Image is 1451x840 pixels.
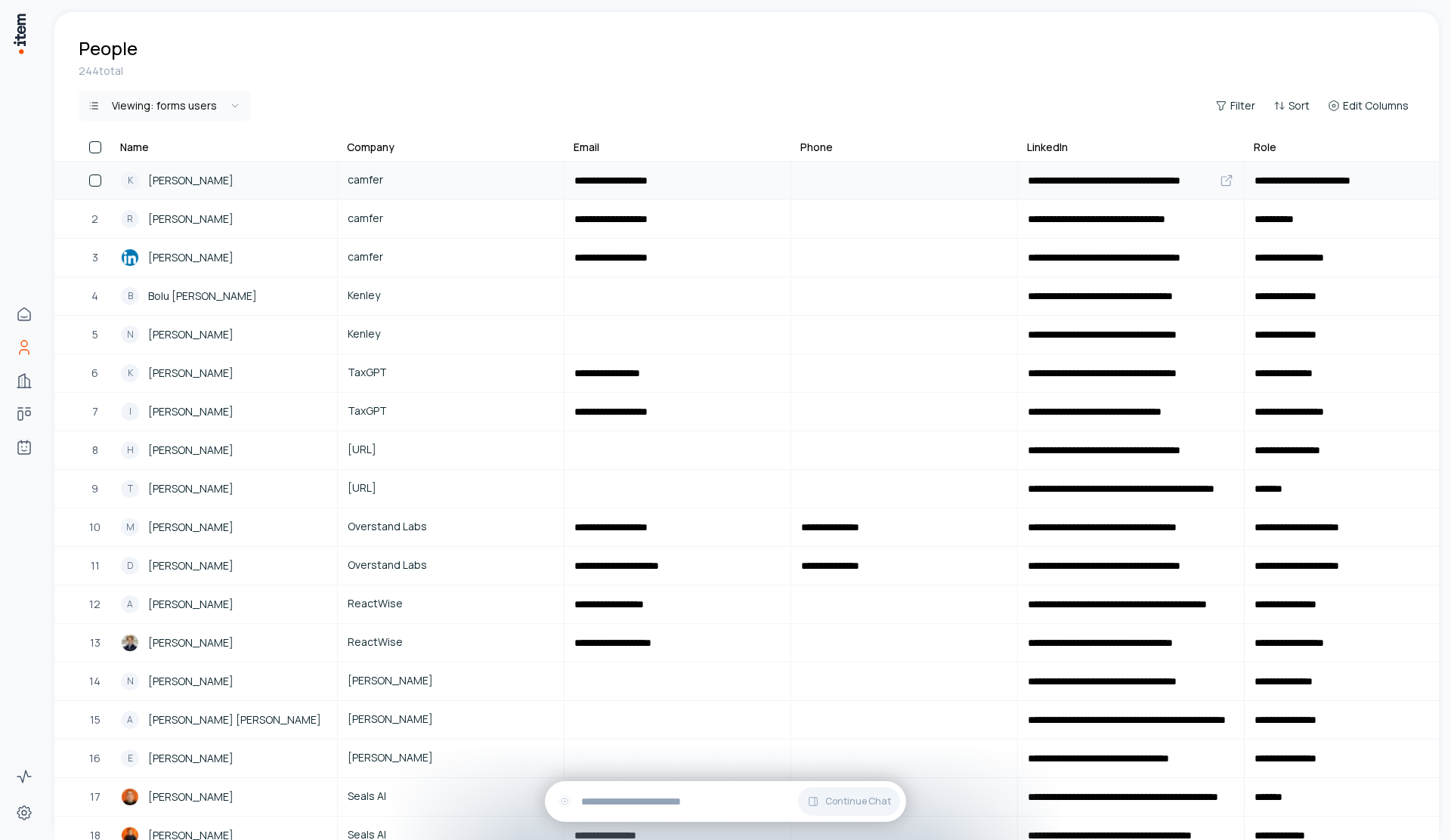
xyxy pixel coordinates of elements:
[339,663,563,699] a: [PERSON_NAME]
[148,712,321,728] span: [PERSON_NAME] [PERSON_NAME]
[798,787,900,816] button: Continue Chat
[148,442,234,459] span: [PERSON_NAME]
[121,171,139,190] div: K
[112,471,336,507] a: T[PERSON_NAME]
[339,779,563,815] a: Seals AI
[339,201,563,237] a: camfer
[348,788,554,804] span: Seals AI
[92,442,98,459] span: 8
[348,711,554,727] span: [PERSON_NAME]
[800,140,833,155] div: Phone
[348,287,554,304] span: Kenley
[148,750,234,767] span: [PERSON_NAME]
[112,98,217,113] div: Viewing:
[112,586,336,622] a: A[PERSON_NAME]
[79,36,138,60] h1: People
[91,288,98,304] span: 4
[1254,140,1276,155] div: Role
[121,326,139,344] div: N
[121,287,139,305] div: B
[91,365,98,381] span: 6
[339,162,563,199] a: camfer
[348,480,554,496] span: [URL]
[121,210,139,228] div: R
[348,557,554,573] span: Overstand Labs
[339,509,563,545] a: Overstand Labs
[339,239,563,276] a: camfer
[1289,98,1310,113] span: Sort
[112,201,336,237] a: R[PERSON_NAME]
[9,798,39,828] a: Settings
[112,239,336,276] a: Arya Bastani[PERSON_NAME]
[90,789,101,805] span: 17
[574,140,599,155] div: Email
[339,278,563,314] a: Kenley
[121,364,139,382] div: K
[112,740,336,777] a: E[PERSON_NAME]
[121,672,139,690] div: N
[9,761,39,792] a: Activity
[348,403,554,419] span: TaxGPT
[9,366,39,396] a: Companies
[348,171,554,188] span: camfer
[112,394,336,430] a: I[PERSON_NAME]
[148,519,234,536] span: [PERSON_NAME]
[348,364,554,381] span: TaxGPT
[148,172,234,189] span: [PERSON_NAME]
[112,548,336,584] a: D[PERSON_NAME]
[825,795,891,808] span: Continue Chat
[112,779,336,815] a: Fernando Huerta Zuniga[PERSON_NAME]
[112,162,336,199] a: K[PERSON_NAME]
[348,634,554,650] span: ReactWise
[348,672,554,689] span: [PERSON_NAME]
[1343,98,1409,113] span: Edit Columns
[148,403,234,420] span: [PERSON_NAME]
[92,249,98,266] span: 3
[121,249,139,267] img: Arya Bastani
[339,471,563,507] a: [URL]
[9,299,39,329] a: Home
[1209,95,1261,116] button: Filter
[148,635,234,651] span: [PERSON_NAME]
[148,288,257,304] span: Bolu [PERSON_NAME]
[112,317,336,353] a: N[PERSON_NAME]
[348,210,554,227] span: camfer
[148,480,234,497] span: [PERSON_NAME]
[348,749,554,766] span: [PERSON_NAME]
[92,326,98,343] span: 5
[339,432,563,468] a: [URL]
[121,480,139,498] div: T
[347,140,394,155] div: Company
[348,249,554,265] span: camfer
[148,789,234,805] span: [PERSON_NAME]
[112,432,336,468] a: H[PERSON_NAME]
[9,332,39,363] a: People
[1230,98,1255,113] span: Filter
[148,365,234,381] span: [PERSON_NAME]
[348,518,554,535] span: Overstand Labs
[121,403,139,421] div: I
[339,740,563,777] a: [PERSON_NAME]
[89,750,101,767] span: 16
[89,596,101,613] span: 12
[339,625,563,661] a: ReactWise
[121,634,139,652] img: Daniel Wigh
[339,548,563,584] a: Overstand Labs
[339,355,563,391] a: TaxGPT
[1027,140,1068,155] div: LinkedIn
[339,317,563,353] a: Kenley
[121,518,139,536] div: M
[9,399,39,429] a: Deals
[120,140,149,155] div: Name
[121,595,139,613] div: A
[92,403,98,420] span: 7
[121,441,139,459] div: H
[91,211,98,227] span: 2
[112,625,336,661] a: Daniel Wigh[PERSON_NAME]
[348,441,554,458] span: [URL]
[545,781,906,822] div: Continue Chat
[112,355,336,391] a: K[PERSON_NAME]
[12,12,27,55] img: Item Brain Logo
[1267,95,1316,116] button: Sort
[89,519,101,536] span: 10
